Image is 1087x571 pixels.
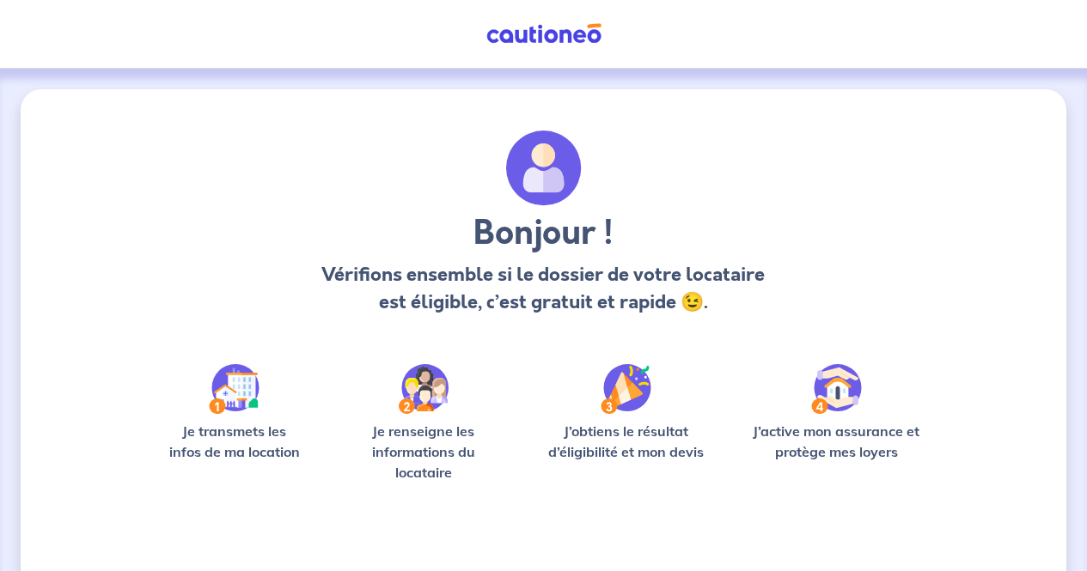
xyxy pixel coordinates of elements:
[743,421,929,462] p: J’active mon assurance et protège mes loyers
[601,364,651,414] img: /static/f3e743aab9439237c3e2196e4328bba9/Step-3.svg
[338,421,509,483] p: Je renseigne les informations du locataire
[319,261,768,316] p: Vérifions ensemble si le dossier de votre locataire est éligible, c’est gratuit et rapide 😉.
[536,421,716,462] p: J’obtiens le résultat d’éligibilité et mon devis
[209,364,260,414] img: /static/90a569abe86eec82015bcaae536bd8e6/Step-1.svg
[506,131,582,206] img: archivate
[811,364,862,414] img: /static/bfff1cf634d835d9112899e6a3df1a5d/Step-4.svg
[399,364,449,414] img: /static/c0a346edaed446bb123850d2d04ad552/Step-2.svg
[479,23,608,45] img: Cautioneo
[158,421,310,462] p: Je transmets les infos de ma location
[319,213,768,254] h3: Bonjour !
